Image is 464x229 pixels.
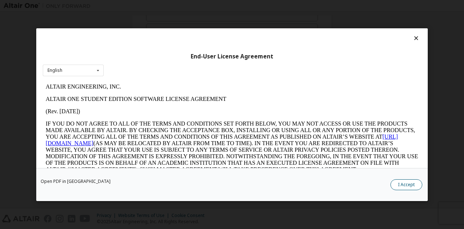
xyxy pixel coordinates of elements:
p: (Rev. [DATE]) [3,28,376,34]
p: ALTAIR ENGINEERING, INC. [3,3,376,9]
p: This Altair One Student Edition Software License Agreement (“Agreement”) is between Altair Engine... [3,98,376,124]
a: Open PDF in [GEOGRAPHIC_DATA] [41,179,111,183]
button: I Accept [390,179,422,190]
div: English [47,68,62,73]
a: [URL][DOMAIN_NAME] [3,53,355,66]
div: End-User License Agreement [43,53,421,60]
p: IF YOU DO NOT AGREE TO ALL OF THE TERMS AND CONDITIONS SET FORTH BELOW, YOU MAY NOT ACCESS OR USE... [3,40,376,92]
p: ALTAIR ONE STUDENT EDITION SOFTWARE LICENSE AGREEMENT [3,15,376,22]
